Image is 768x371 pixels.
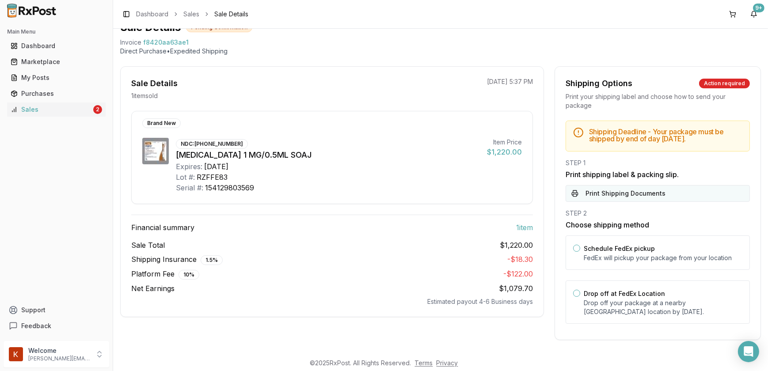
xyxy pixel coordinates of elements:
a: Dashboard [7,38,106,54]
div: Purchases [11,89,102,98]
span: Sale Total [131,240,165,250]
a: Marketplace [7,54,106,70]
div: 154129803569 [205,182,254,193]
a: Privacy [437,359,458,367]
button: Sales2 [4,102,109,117]
a: Sales [183,10,199,19]
label: Schedule FedEx pickup [584,245,655,252]
button: Print Shipping Documents [566,185,750,202]
span: Shipping Insurance [131,254,223,265]
button: Dashboard [4,39,109,53]
span: Feedback [21,322,51,330]
p: Drop off your package at a nearby [GEOGRAPHIC_DATA] location by [DATE] . [584,299,742,316]
a: Purchases [7,86,106,102]
h3: Choose shipping method [566,220,750,230]
a: Sales2 [7,102,106,117]
div: Dashboard [11,42,102,50]
span: Financial summary [131,222,194,233]
button: 9+ [747,7,761,21]
div: Shipping Options [566,77,632,90]
div: Open Intercom Messenger [738,341,759,362]
div: [MEDICAL_DATA] 1 MG/0.5ML SOAJ [176,149,480,161]
h3: Print shipping label & packing slip. [566,169,750,180]
div: My Posts [11,73,102,82]
div: Expires: [176,161,202,172]
div: Lot #: [176,172,195,182]
img: Wegovy 1 MG/0.5ML SOAJ [142,138,169,164]
div: $1,220.00 [487,147,522,157]
span: 1 item [516,222,533,233]
div: Sale Details [131,77,178,90]
button: Purchases [4,87,109,101]
p: [PERSON_NAME][EMAIL_ADDRESS][DOMAIN_NAME] [28,355,90,362]
h2: Main Menu [7,28,106,35]
p: [DATE] 5:37 PM [487,77,533,86]
div: STEP 2 [566,209,750,218]
button: Feedback [4,318,109,334]
span: Net Earnings [131,283,175,294]
div: 1.5 % [201,255,223,265]
div: STEP 1 [566,159,750,167]
span: - $122.00 [503,269,533,278]
div: NDC: [PHONE_NUMBER] [176,139,248,149]
div: Print your shipping label and choose how to send your package [566,92,750,110]
p: Direct Purchase • Expedited Shipping [120,47,761,56]
button: My Posts [4,71,109,85]
a: Terms [415,359,433,367]
div: 9+ [753,4,764,12]
div: 10 % [179,270,199,280]
div: Brand New [142,118,181,128]
span: $1,079.70 [499,284,533,293]
h5: Shipping Deadline - Your package must be shipped by end of day [DATE] . [589,128,742,142]
button: Marketplace [4,55,109,69]
div: Invoice [120,38,141,47]
span: Platform Fee [131,269,199,280]
div: Serial #: [176,182,203,193]
img: RxPost Logo [4,4,60,18]
p: 1 item sold [131,91,158,100]
div: RZFFE83 [197,172,228,182]
div: Item Price [487,138,522,147]
span: f8420aa63ae1 [143,38,189,47]
div: Sales [11,105,91,114]
a: Dashboard [136,10,168,19]
div: Estimated payout 4-6 Business days [131,297,533,306]
a: My Posts [7,70,106,86]
nav: breadcrumb [136,10,248,19]
img: User avatar [9,347,23,361]
div: Marketplace [11,57,102,66]
p: FedEx will pickup your package from your location [584,254,742,262]
span: Sale Details [214,10,248,19]
span: $1,220.00 [500,240,533,250]
span: - $18.30 [507,255,533,264]
div: Action required [699,79,750,88]
label: Drop off at FedEx Location [584,290,665,297]
p: Welcome [28,346,90,355]
div: [DATE] [204,161,228,172]
div: 2 [93,105,102,114]
button: Support [4,302,109,318]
